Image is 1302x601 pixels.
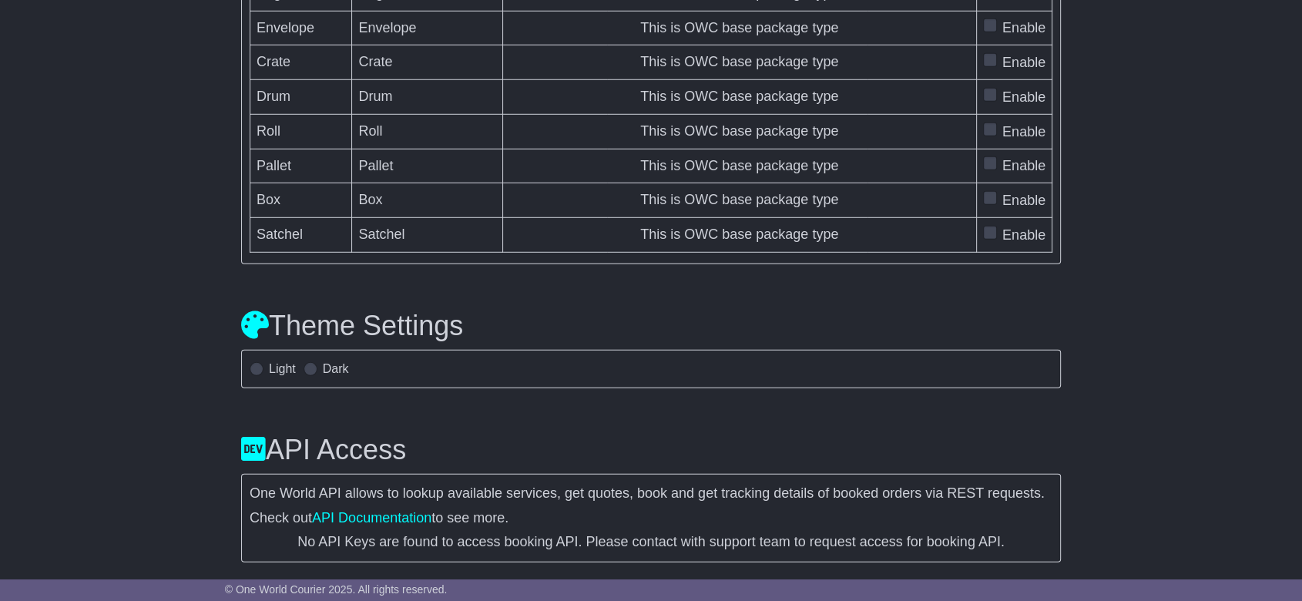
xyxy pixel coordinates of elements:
td: Drum [250,80,352,115]
p: Check out to see more. [250,510,1052,527]
td: Pallet [352,149,502,183]
td: This is OWC base package type [502,183,976,218]
label: Enable [1002,225,1045,246]
td: Roll [352,114,502,149]
td: This is OWC base package type [502,218,976,253]
td: This is OWC base package type [502,80,976,115]
p: One World API allows to lookup available services, get quotes, book and get tracking details of b... [250,485,1052,502]
td: This is OWC base package type [502,45,976,80]
label: Enable [1002,156,1045,176]
td: Satchel [250,218,352,253]
label: Enable [1002,190,1045,211]
label: Enable [1002,87,1045,108]
label: Enable [1002,122,1045,143]
a: API Documentation [312,510,431,525]
td: Box [250,183,352,218]
div: No API Keys are found to access booking API. Please contact with support team to request access f... [250,534,1052,551]
td: This is OWC base package type [502,114,976,149]
label: Light [269,361,296,376]
label: Enable [1002,52,1045,73]
td: This is OWC base package type [502,11,976,45]
td: Pallet [250,149,352,183]
h3: API Access [241,435,1061,465]
td: This is OWC base package type [502,149,976,183]
td: Satchel [352,218,502,253]
td: Crate [352,45,502,80]
td: Envelope [250,11,352,45]
td: Crate [250,45,352,80]
td: Box [352,183,502,218]
td: Roll [250,114,352,149]
td: Envelope [352,11,502,45]
h3: Theme Settings [241,311,1061,341]
label: Enable [1002,18,1045,39]
span: © One World Courier 2025. All rights reserved. [225,583,448,596]
label: Dark [323,361,349,376]
td: Drum [352,80,502,115]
